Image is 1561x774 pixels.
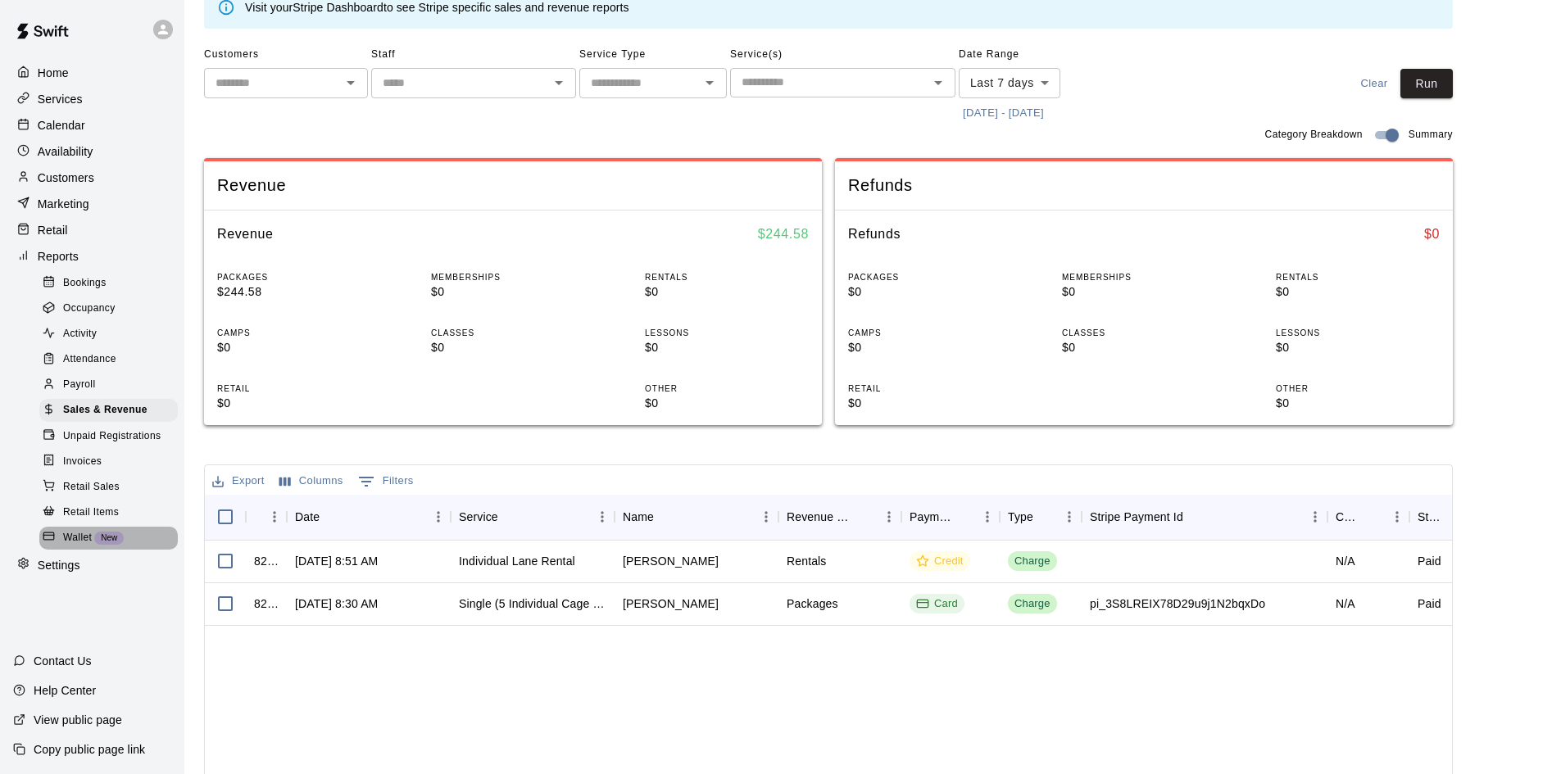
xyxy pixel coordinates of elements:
[63,377,95,393] span: Payroll
[754,505,778,529] button: Menu
[1418,553,1441,569] div: Paid
[1424,224,1440,245] h6: $ 0
[848,382,1012,395] p: RETAIL
[295,595,378,612] div: Sep 17, 2025, 8:30 AM
[730,42,955,68] span: Service(s)
[39,450,178,473] div: Invoices
[39,296,184,321] a: Occupancy
[39,373,178,396] div: Payroll
[39,398,184,423] a: Sales & Revenue
[975,505,1000,529] button: Menu
[63,326,97,342] span: Activity
[13,165,171,190] div: Customers
[39,399,178,422] div: Sales & Revenue
[39,270,184,296] a: Bookings
[916,596,958,612] div: Card
[38,196,89,212] p: Marketing
[295,494,320,540] div: Date
[952,505,975,528] button: Sort
[217,283,381,301] p: $244.58
[371,42,576,68] span: Staff
[262,505,287,529] button: Menu
[13,87,171,111] a: Services
[910,494,952,540] div: Payment Method
[787,494,854,540] div: Revenue Category
[39,423,184,449] a: Unpaid Registrations
[1385,505,1409,529] button: Menu
[459,553,575,569] div: Individual Lane Rental
[1062,327,1226,339] p: CLASSES
[848,327,1012,339] p: CAMPS
[204,42,368,68] span: Customers
[13,113,171,138] div: Calendar
[431,339,595,356] p: $0
[39,323,178,346] div: Activity
[1082,494,1327,540] div: Stripe Payment Id
[63,505,119,521] span: Retail Items
[295,553,378,569] div: Sep 17, 2025, 8:51 AM
[787,595,838,612] div: Packages
[38,65,69,81] p: Home
[848,283,1012,301] p: $0
[1014,554,1050,569] div: Charge
[63,275,107,292] span: Bookings
[1183,505,1206,528] button: Sort
[38,143,93,160] p: Availability
[623,494,654,540] div: Name
[1418,595,1441,612] div: Paid
[208,468,269,494] button: Export
[13,192,171,216] a: Marketing
[498,505,521,528] button: Sort
[1276,382,1440,395] p: OTHER
[431,283,595,301] p: $0
[354,468,418,495] button: Show filters
[848,174,1440,197] span: Refunds
[645,271,809,283] p: RENTALS
[1409,494,1491,540] div: Status
[459,494,498,540] div: Service
[854,505,877,528] button: Sort
[254,595,279,612] div: 821136
[426,505,451,529] button: Menu
[1057,505,1082,529] button: Menu
[1444,505,1467,528] button: Sort
[39,272,178,295] div: Bookings
[959,68,1060,98] div: Last 7 days
[34,653,92,669] p: Contact Us
[590,505,615,529] button: Menu
[1327,494,1409,540] div: Coupon
[1409,127,1453,143] span: Summary
[645,283,809,301] p: $0
[13,244,171,269] div: Reports
[34,682,96,699] p: Help Center
[787,553,827,569] div: Rentals
[579,42,727,68] span: Service Type
[34,712,122,728] p: View public page
[217,395,381,412] p: $0
[39,322,184,347] a: Activity
[39,348,178,371] div: Attendance
[848,395,1012,412] p: $0
[254,553,279,569] div: 821155
[39,474,184,500] a: Retail Sales
[758,224,809,245] h6: $ 244.58
[246,494,287,540] div: InvoiceId
[1336,595,1355,612] div: N/A
[959,101,1048,126] button: [DATE] - [DATE]
[848,271,1012,283] p: PACKAGES
[39,501,178,524] div: Retail Items
[547,71,570,94] button: Open
[38,117,85,134] p: Calendar
[927,71,950,94] button: Open
[39,476,178,499] div: Retail Sales
[959,42,1102,68] span: Date Range
[645,382,809,395] p: OTHER
[13,139,171,164] div: Availability
[13,61,171,85] div: Home
[1362,505,1385,528] button: Sort
[320,505,343,528] button: Sort
[38,248,79,265] p: Reports
[877,505,901,529] button: Menu
[1276,283,1440,301] p: $0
